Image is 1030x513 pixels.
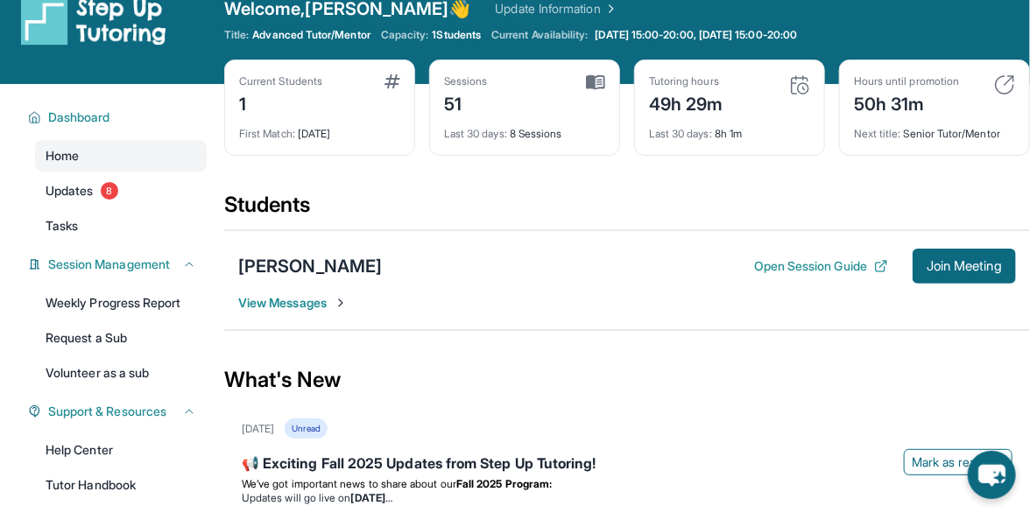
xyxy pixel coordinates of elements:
[444,88,488,116] div: 51
[252,28,370,42] span: Advanced Tutor/Mentor
[41,403,196,420] button: Support & Resources
[927,261,1002,271] span: Join Meeting
[35,322,207,354] a: Request a Sub
[46,182,94,200] span: Updates
[239,74,322,88] div: Current Students
[433,28,482,42] span: 1 Students
[904,449,1012,475] button: Mark as read
[41,256,196,273] button: Session Management
[444,74,488,88] div: Sessions
[35,210,207,242] a: Tasks
[239,88,322,116] div: 1
[242,453,1012,477] div: 📢 Exciting Fall 2025 Updates from Step Up Tutoring!
[46,147,79,165] span: Home
[444,116,605,141] div: 8 Sessions
[491,28,588,42] span: Current Availability:
[444,127,507,140] span: Last 30 days :
[242,491,1012,505] li: Updates will go live on
[285,418,327,439] div: Unread
[649,127,712,140] span: Last 30 days :
[754,257,888,275] button: Open Session Guide
[334,296,348,310] img: Chevron-Right
[35,434,207,466] a: Help Center
[854,127,901,140] span: Next title :
[35,140,207,172] a: Home
[854,74,959,88] div: Hours until promotion
[239,127,295,140] span: First Match :
[41,109,196,126] button: Dashboard
[649,88,723,116] div: 49h 29m
[586,74,605,90] img: card
[789,74,810,95] img: card
[238,294,348,312] span: View Messages
[912,453,984,471] span: Mark as read
[994,74,1015,95] img: card
[381,28,429,42] span: Capacity:
[384,74,400,88] img: card
[35,469,207,501] a: Tutor Handbook
[224,191,1030,229] div: Students
[854,116,1015,141] div: Senior Tutor/Mentor
[224,341,1030,418] div: What's New
[239,116,400,141] div: [DATE]
[242,477,456,490] span: We’ve got important news to share about our
[35,287,207,319] a: Weekly Progress Report
[596,28,798,42] span: [DATE] 15:00-20:00, [DATE] 15:00-20:00
[48,256,170,273] span: Session Management
[592,28,801,42] a: [DATE] 15:00-20:00, [DATE] 15:00-20:00
[968,451,1016,499] button: chat-button
[649,74,723,88] div: Tutoring hours
[224,28,249,42] span: Title:
[46,217,78,235] span: Tasks
[242,422,274,436] div: [DATE]
[35,175,207,207] a: Updates8
[35,357,207,389] a: Volunteer as a sub
[48,109,110,126] span: Dashboard
[351,491,392,504] strong: [DATE]
[48,403,166,420] span: Support & Resources
[913,249,1016,284] button: Join Meeting
[649,116,810,141] div: 8h 1m
[101,182,118,200] span: 8
[456,477,552,490] strong: Fall 2025 Program:
[854,88,959,116] div: 50h 31m
[238,254,382,278] div: [PERSON_NAME]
